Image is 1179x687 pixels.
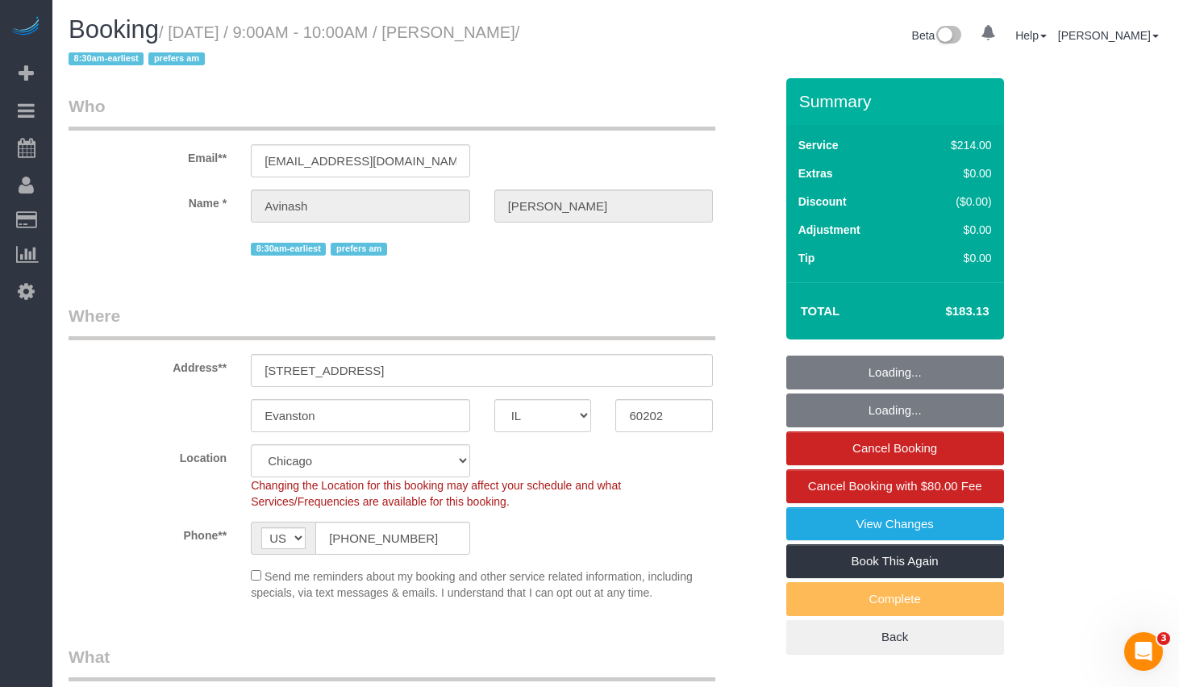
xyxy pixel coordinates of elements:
a: Back [786,620,1004,654]
img: Automaid Logo [10,16,42,39]
div: $0.00 [917,250,992,266]
legend: Who [69,94,715,131]
a: Book This Again [786,544,1004,578]
span: Cancel Booking with $80.00 Fee [808,479,982,493]
label: Discount [798,194,847,210]
span: 8:30am-earliest [251,243,326,256]
label: Adjustment [798,222,860,238]
div: ($0.00) [917,194,992,210]
h4: $183.13 [897,305,989,319]
legend: What [69,645,715,681]
legend: Where [69,304,715,340]
div: $0.00 [917,165,992,181]
span: Booking [69,15,159,44]
span: prefers am [148,52,204,65]
input: Zip Code** [615,399,713,432]
input: First Name** [251,189,470,223]
div: $214.00 [917,137,992,153]
h3: Summary [799,92,996,110]
a: View Changes [786,507,1004,541]
span: prefers am [331,243,386,256]
a: Help [1015,29,1047,42]
span: Send me reminders about my booking and other service related information, including specials, via... [251,570,693,599]
small: / [DATE] / 9:00AM - 10:00AM / [PERSON_NAME] [69,23,519,69]
label: Service [798,137,839,153]
label: Location [56,444,239,466]
span: Changing the Location for this booking may affect your schedule and what Services/Frequencies are... [251,479,621,508]
a: Cancel Booking [786,431,1004,465]
div: $0.00 [917,222,992,238]
label: Extras [798,165,833,181]
iframe: Intercom live chat [1124,632,1163,671]
a: [PERSON_NAME] [1058,29,1159,42]
a: Beta [912,29,962,42]
label: Tip [798,250,815,266]
input: Last Name* [494,189,714,223]
img: New interface [935,26,961,47]
span: 3 [1157,632,1170,645]
strong: Total [801,304,840,318]
a: Cancel Booking with $80.00 Fee [786,469,1004,503]
label: Name * [56,189,239,211]
span: 8:30am-earliest [69,52,144,65]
